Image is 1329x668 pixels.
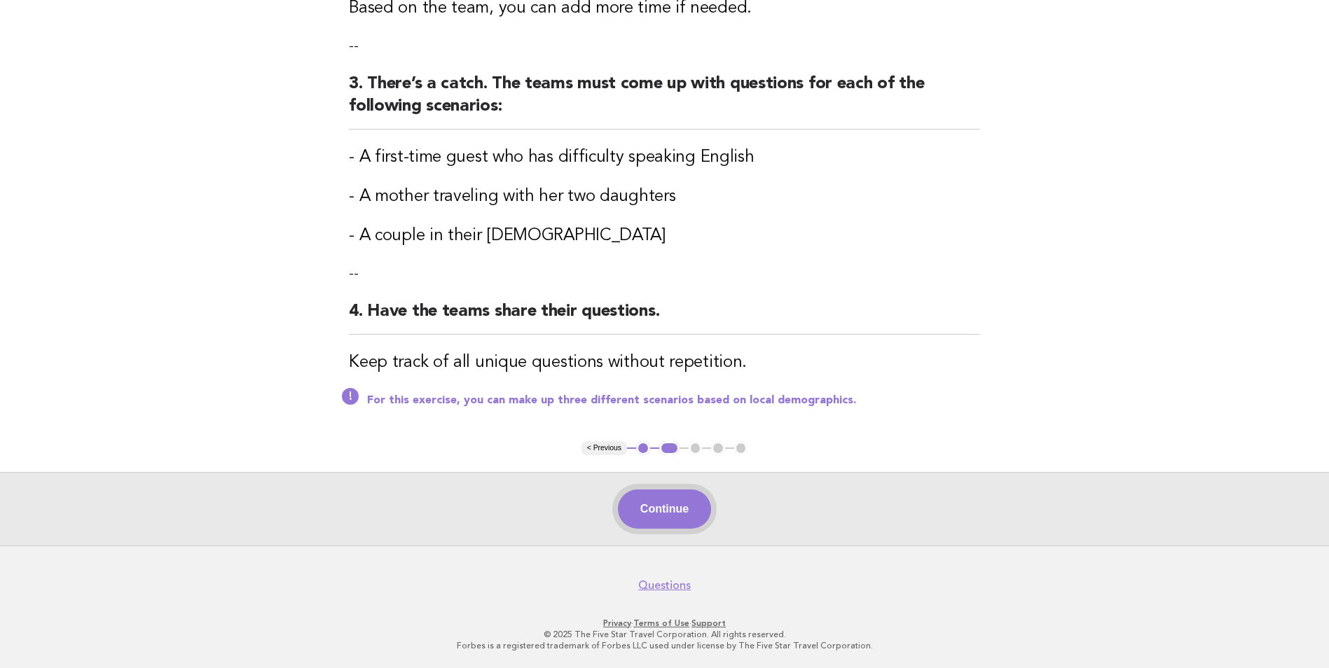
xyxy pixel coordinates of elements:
h3: Keep track of all unique questions without repetition. [349,352,980,374]
button: 2 [659,441,680,455]
p: For this exercise, you can make up three different scenarios based on local demographics. [367,394,980,408]
a: Support [691,618,726,628]
a: Terms of Use [633,618,689,628]
a: Privacy [603,618,631,628]
button: 1 [636,441,650,455]
a: Questions [638,578,691,592]
p: Forbes is a registered trademark of Forbes LLC used under license by The Five Star Travel Corpora... [236,640,1094,651]
p: © 2025 The Five Star Travel Corporation. All rights reserved. [236,629,1094,640]
h2: 4. Have the teams share their questions. [349,300,980,335]
h3: - A mother traveling with her two daughters [349,186,980,208]
h3: - A first-time guest who has difficulty speaking English [349,146,980,169]
h2: 3. There’s a catch. The teams must come up with questions for each of the following scenarios: [349,73,980,130]
p: -- [349,264,980,284]
p: -- [349,36,980,56]
button: Continue [618,489,711,529]
p: · · [236,618,1094,629]
h3: - A couple in their [DEMOGRAPHIC_DATA] [349,225,980,247]
button: < Previous [581,441,627,455]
